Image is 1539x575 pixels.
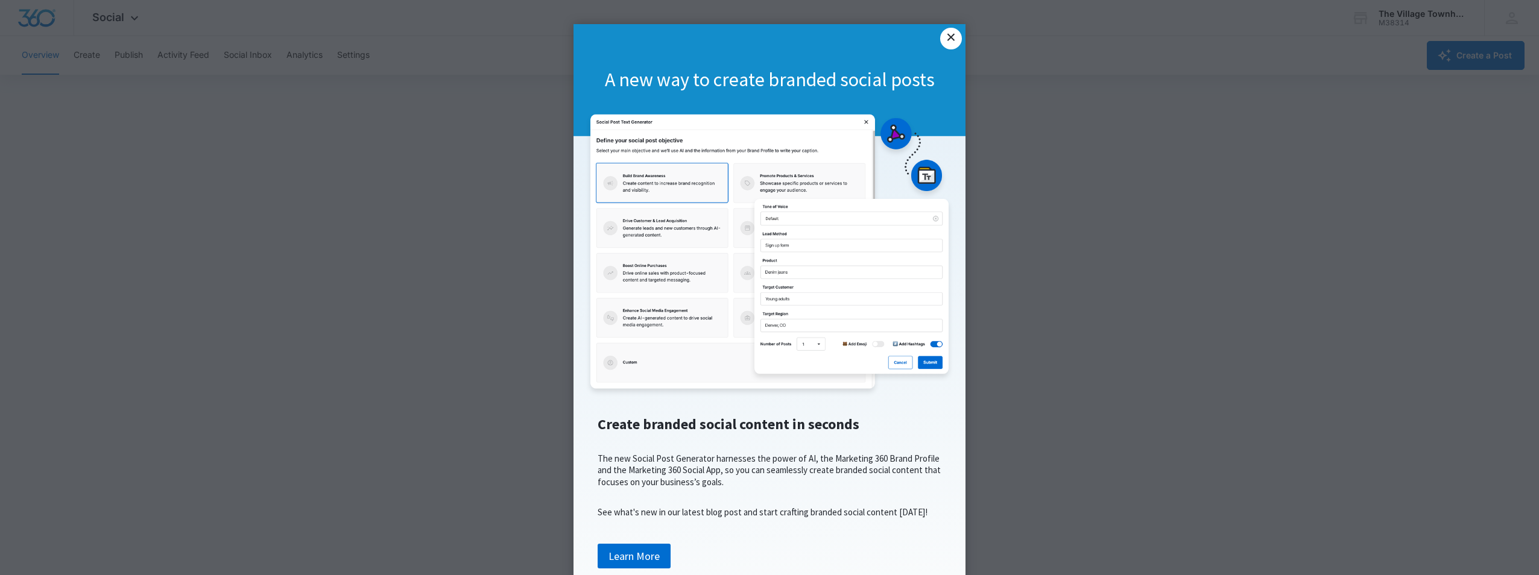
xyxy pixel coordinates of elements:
a: Learn More [598,544,671,569]
a: Close modal [940,28,962,49]
h1: A new way to create branded social posts [574,68,965,93]
span: See what's new in our latest blog post and start crafting branded social content [DATE]! [598,506,928,518]
span: Create branded social content in seconds [598,415,859,433]
span: The new Social Post Generator harnesses the power of AI, the Marketing 360 Brand Profile and the ... [598,453,941,488]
